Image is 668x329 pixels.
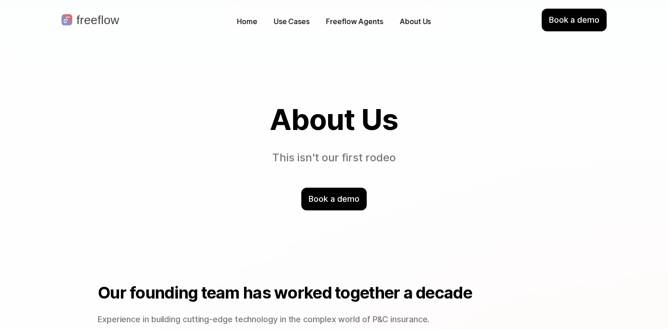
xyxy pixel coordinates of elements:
a: Home [232,15,262,29]
div: Use Cases [274,16,309,27]
div: Book a demo [542,9,607,31]
a: Freeflow Agents [321,15,388,29]
div: Book a demo [301,188,366,210]
h1: About Us [98,104,570,135]
p: Book a demo [549,14,599,26]
p: This isn't our first rodeo [169,150,500,166]
p: About Us [399,16,431,27]
p: Book a demo [309,193,359,205]
a: About Us [395,15,435,29]
p: Home [237,16,257,27]
p: freeflow [76,14,119,26]
p: Freeflow Agents [326,16,383,27]
h2: Our founding team has worked together a decade [98,283,570,303]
